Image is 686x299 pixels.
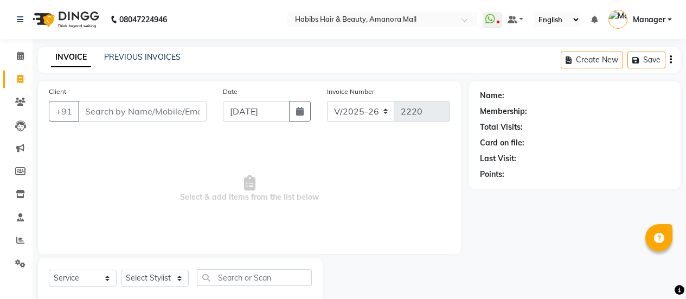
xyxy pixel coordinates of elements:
b: 08047224946 [119,4,167,35]
div: Card on file: [480,137,524,149]
span: Select & add items from the list below [49,135,450,243]
label: Invoice Number [327,87,374,97]
div: Name: [480,90,504,101]
span: Manager [633,14,665,26]
button: Save [627,52,665,68]
button: Create New [561,52,623,68]
div: Last Visit: [480,153,516,164]
a: INVOICE [51,48,91,67]
input: Search or Scan [197,269,312,286]
label: Client [49,87,66,97]
button: +91 [49,101,79,122]
img: Manager [608,10,627,29]
input: Search by Name/Mobile/Email/Code [78,101,207,122]
iframe: chat widget [640,256,675,288]
div: Total Visits: [480,122,523,133]
div: Membership: [480,106,527,117]
img: logo [28,4,102,35]
div: Points: [480,169,504,180]
label: Date [223,87,238,97]
a: PREVIOUS INVOICES [104,52,181,62]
